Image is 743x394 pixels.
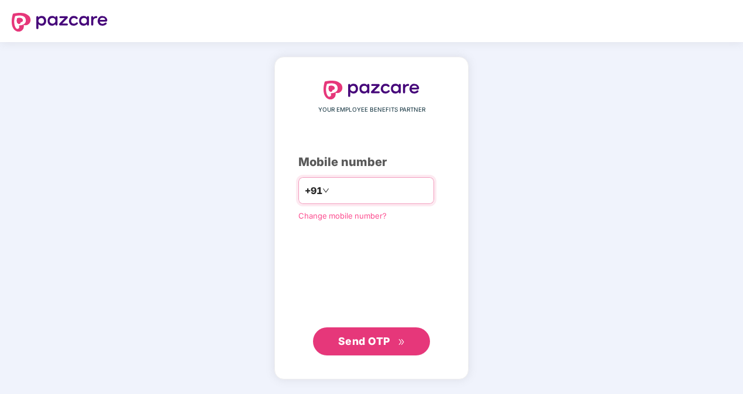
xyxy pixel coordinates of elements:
span: Send OTP [338,335,390,347]
button: Send OTPdouble-right [313,327,430,355]
span: double-right [398,338,405,346]
img: logo [12,13,108,32]
a: Change mobile number? [298,211,387,220]
span: +91 [305,184,322,198]
span: YOUR EMPLOYEE BENEFITS PARTNER [318,105,425,115]
img: logo [324,81,419,99]
span: down [322,187,329,194]
div: Mobile number [298,153,445,171]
